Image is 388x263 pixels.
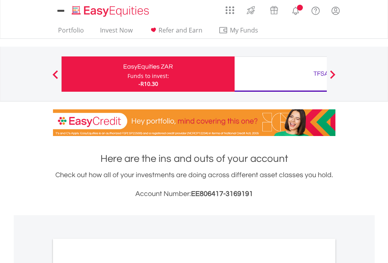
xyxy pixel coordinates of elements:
a: My Profile [326,2,346,19]
img: vouchers-v2.svg [268,4,281,16]
div: Check out how all of your investments are doing across different asset classes you hold. [53,170,335,200]
div: Funds to invest: [128,72,169,80]
a: Portfolio [55,26,87,38]
a: AppsGrid [220,2,239,15]
h1: Here are the ins and outs of your account [53,152,335,166]
a: FAQ's and Support [306,2,326,18]
a: Home page [69,2,152,18]
span: My Funds [219,25,270,35]
a: Refer and Earn [146,26,206,38]
span: Refer and Earn [158,26,202,34]
img: grid-menu-icon.svg [226,6,234,15]
button: Next [325,74,341,82]
span: EE806417-3169191 [191,190,253,198]
span: -R10.30 [138,80,158,87]
button: Previous [47,74,63,82]
img: EasyEquities_Logo.png [70,5,152,18]
a: Vouchers [262,2,286,16]
div: EasyEquities ZAR [66,61,230,72]
a: Notifications [286,2,306,18]
img: EasyCredit Promotion Banner [53,109,335,136]
h3: Account Number: [53,189,335,200]
a: Invest Now [97,26,136,38]
img: thrive-v2.svg [244,4,257,16]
